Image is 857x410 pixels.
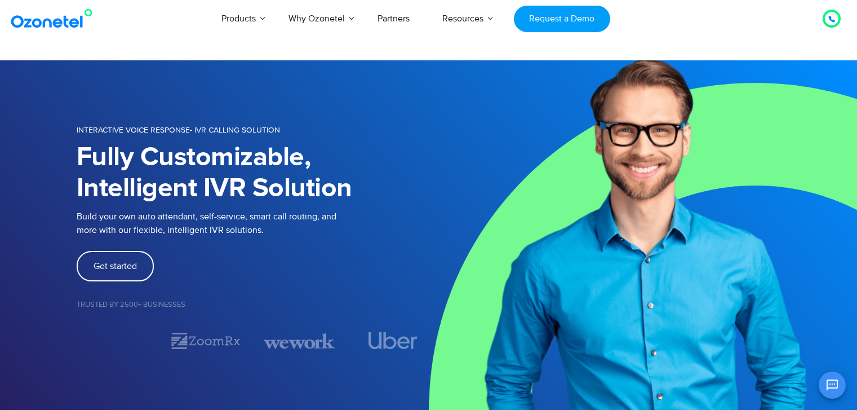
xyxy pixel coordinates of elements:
h1: Fully Customizable, Intelligent IVR Solution [77,142,429,204]
div: Image Carousel [77,331,429,351]
img: zoomrx [170,331,241,351]
div: 4 / 7 [357,332,428,349]
img: wework [264,331,335,351]
h5: Trusted by 2500+ Businesses [77,301,429,308]
a: Get started [77,251,154,281]
span: INTERACTIVE VOICE RESPONSE- IVR Calling Solution [77,125,280,135]
img: uber [368,332,418,349]
button: Open chat [819,372,846,399]
div: 1 / 7 [77,334,148,347]
a: Request a Demo [514,6,610,32]
div: 3 / 7 [264,331,335,351]
p: Build your own auto attendant, self-service, smart call routing, and more with our flexible, inte... [77,210,429,237]
div: 2 / 7 [170,331,241,351]
span: Get started [94,262,137,271]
